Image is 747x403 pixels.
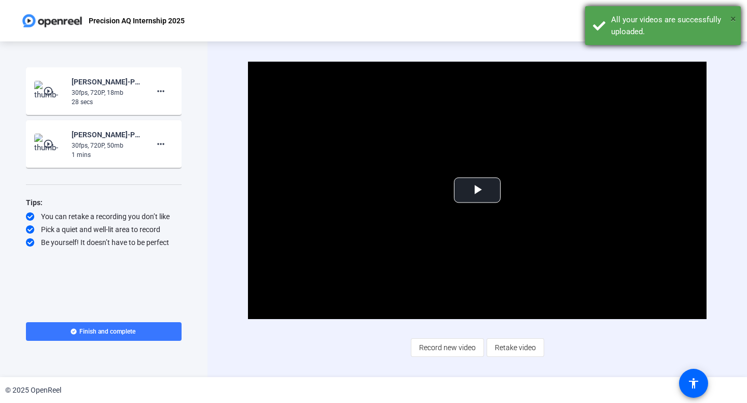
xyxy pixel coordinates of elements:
[419,338,476,357] span: Record new video
[72,76,141,88] div: [PERSON_NAME]-Precision AQ Interns 2025-Precision AQ Internship 2025-1755212302358-webcam
[21,10,84,31] img: OpenReel logo
[43,139,56,149] mat-icon: play_circle_outline
[72,88,141,97] div: 30fps, 720P, 18mb
[72,150,141,160] div: 1 mins
[5,385,61,396] div: © 2025 OpenReel
[26,224,182,235] div: Pick a quiet and well-lit area to record
[155,138,167,150] mat-icon: more_horiz
[611,14,733,37] div: All your videos are successfully uploaded.
[34,81,65,102] img: thumb-nail
[495,338,536,357] span: Retake video
[89,15,185,27] p: Precision AQ Internship 2025
[487,338,544,357] button: Retake video
[730,12,736,25] span: ×
[72,141,141,150] div: 30fps, 720P, 50mb
[43,86,56,96] mat-icon: play_circle_outline
[72,128,141,141] div: [PERSON_NAME]-Precision AQ Interns 2025-Precision AQ Internship 2025-1755211998892-webcam
[155,85,167,97] mat-icon: more_horiz
[72,97,141,107] div: 28 secs
[26,322,182,341] button: Finish and complete
[411,338,484,357] button: Record new video
[26,211,182,222] div: You can retake a recording you don’t like
[248,62,707,319] div: Video Player
[26,237,182,248] div: Be yourself! It doesn’t have to be perfect
[26,196,182,209] div: Tips:
[79,327,135,336] span: Finish and complete
[687,377,700,390] mat-icon: accessibility
[730,11,736,26] button: Close
[34,134,65,154] img: thumb-nail
[454,178,501,203] button: Play Video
